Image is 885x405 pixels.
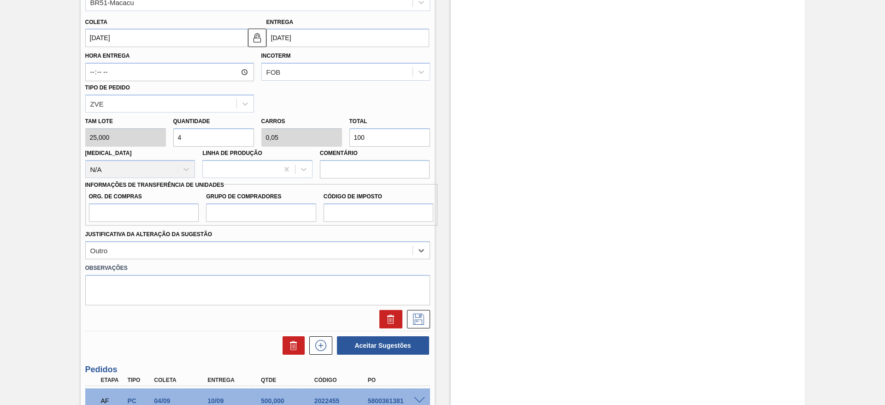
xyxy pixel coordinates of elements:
label: Carros [261,118,285,125]
label: Grupo de Compradores [206,190,316,203]
div: 10/09/2025 [205,397,265,405]
div: Coleta [152,377,212,383]
div: Salvar Sugestão [402,310,430,328]
label: Incoterm [261,53,291,59]
div: PO [366,377,425,383]
div: Entrega [205,377,265,383]
label: Tam lote [85,115,166,128]
div: Aceitar Sugestões [332,335,430,356]
label: Linha de Produção [202,150,262,156]
button: unlocked [248,29,266,47]
div: Etapa [99,377,126,383]
label: Comentário [320,147,430,160]
div: Código [312,377,372,383]
label: Hora Entrega [85,49,254,63]
label: Informações de Transferência de Unidades [85,182,224,188]
label: Quantidade [173,118,210,125]
label: Entrega [266,19,294,25]
button: Aceitar Sugestões [337,336,429,355]
label: [MEDICAL_DATA] [85,150,132,156]
div: 500,000 [259,397,319,405]
div: Pedido de Compra [125,397,153,405]
div: FOB [266,68,281,76]
input: dd/mm/yyyy [266,29,429,47]
div: Tipo [125,377,153,383]
p: AF [101,397,124,405]
h3: Pedidos [85,365,430,375]
div: 5800361381 [366,397,425,405]
input: dd/mm/yyyy [85,29,248,47]
img: unlocked [252,32,263,43]
label: Código de Imposto [324,190,434,203]
label: Tipo de pedido [85,84,130,91]
div: Nova sugestão [305,336,332,355]
div: Outro [90,246,108,254]
label: Observações [85,262,430,275]
div: Excluir Sugestão [375,310,402,328]
label: Justificativa da Alteração da Sugestão [85,231,212,238]
div: ZVE [90,100,104,107]
div: 2022455 [312,397,372,405]
div: Excluir Sugestões [278,336,305,355]
div: 04/09/2025 [152,397,212,405]
label: Coleta [85,19,107,25]
label: Org. de Compras [89,190,199,203]
div: Qtde [259,377,319,383]
label: Total [349,118,367,125]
